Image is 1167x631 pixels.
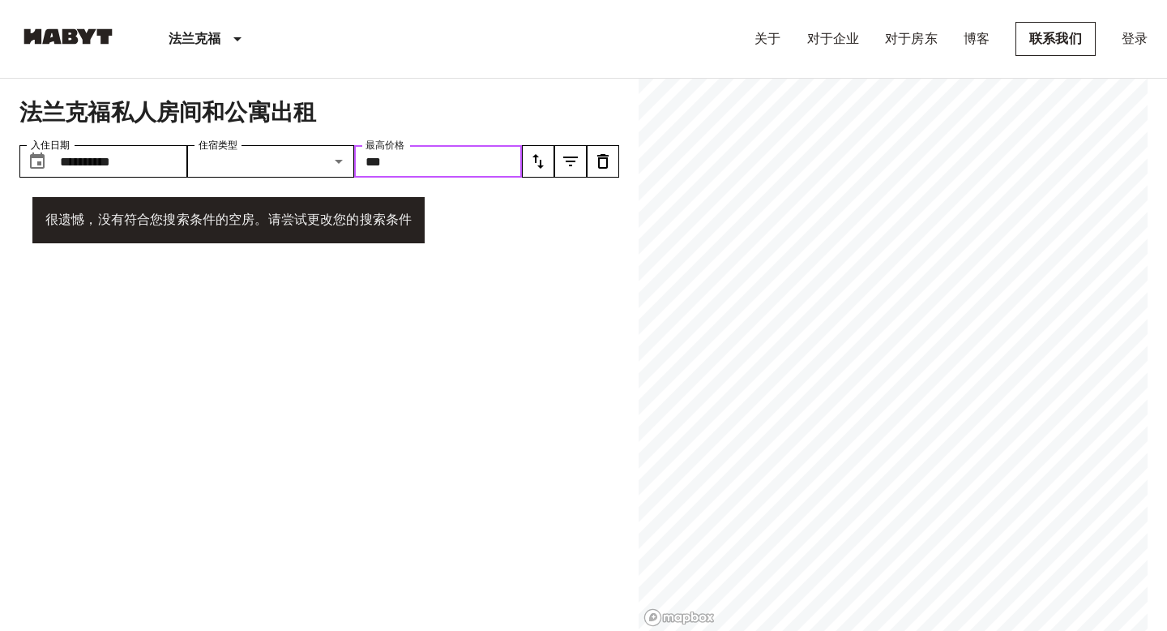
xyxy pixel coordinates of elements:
[885,29,938,49] a: 对于房东
[1015,22,1096,56] a: 联系我们
[19,28,117,45] img: 哈比特
[754,31,780,46] font: 关于
[365,140,404,151] font: 最高价格
[21,145,53,178] button: Choose date, selected date is 1 Oct 2025
[643,608,715,627] a: Mapbox 徽标
[19,98,316,126] font: 法兰克福私人房间和公寓出租
[807,31,860,46] font: 对于企业
[807,29,860,49] a: 对于企业
[522,145,554,178] button: 调
[587,145,619,178] button: 调
[885,31,938,46] font: 对于房东
[554,145,587,178] button: 调
[964,29,990,49] a: 博客
[1122,29,1148,49] a: 登录
[1029,31,1082,46] font: 联系我们
[169,31,221,46] font: 法兰克福
[754,29,780,49] a: 关于
[45,212,412,227] font: 很遗憾，没有符合您搜索条件的空房。请尝试更改您的搜索条件
[964,31,990,46] font: 博客
[31,140,70,151] font: 入住日期
[1122,31,1148,46] font: 登录
[199,140,237,151] font: 住宿类型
